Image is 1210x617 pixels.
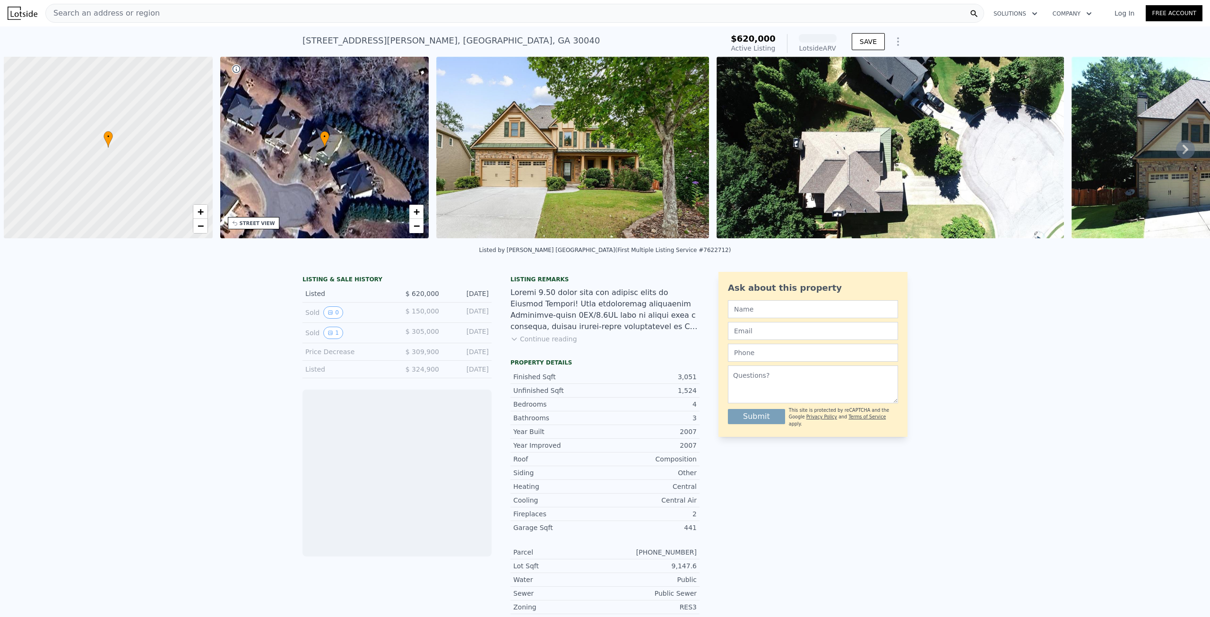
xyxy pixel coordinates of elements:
[605,547,697,557] div: [PHONE_NUMBER]
[305,365,389,374] div: Listed
[605,561,697,571] div: 9,147.6
[305,347,389,356] div: Price Decrease
[320,132,329,141] span: •
[323,306,343,319] button: View historical data
[513,575,605,584] div: Water
[605,602,697,612] div: RES3
[1045,5,1099,22] button: Company
[406,348,439,356] span: $ 309,900
[513,454,605,464] div: Roof
[406,290,439,297] span: $ 620,000
[193,219,207,233] a: Zoom out
[513,386,605,395] div: Unfinished Sqft
[731,34,776,43] span: $620,000
[605,575,697,584] div: Public
[302,34,600,47] div: [STREET_ADDRESS][PERSON_NAME] , [GEOGRAPHIC_DATA] , GA 30040
[513,441,605,450] div: Year Improved
[479,247,731,253] div: Listed by [PERSON_NAME] [GEOGRAPHIC_DATA] (First Multiple Listing Service #7622712)
[510,287,700,332] div: Loremi 9.50 dolor sita con adipisc elits do Eiusmod Tempori! Utla etdoloremag aliquaenim Adminimv...
[406,328,439,335] span: $ 305,000
[731,44,776,52] span: Active Listing
[513,468,605,478] div: Siding
[852,33,885,50] button: SAVE
[240,220,275,227] div: STREET VIEW
[447,327,489,339] div: [DATE]
[513,427,605,436] div: Year Built
[799,43,837,53] div: Lotside ARV
[889,32,907,51] button: Show Options
[197,206,203,217] span: +
[305,289,389,298] div: Listed
[510,334,577,344] button: Continue reading
[806,414,837,419] a: Privacy Policy
[605,386,697,395] div: 1,524
[406,307,439,315] span: $ 150,000
[513,400,605,409] div: Bedrooms
[605,589,697,598] div: Public Sewer
[986,5,1045,22] button: Solutions
[605,413,697,423] div: 3
[409,205,423,219] a: Zoom in
[46,8,160,19] span: Search an address or region
[789,407,898,427] div: This site is protected by reCAPTCHA and the Google and apply.
[302,276,492,285] div: LISTING & SALE HISTORY
[104,131,113,148] div: •
[320,131,329,148] div: •
[513,589,605,598] div: Sewer
[605,441,697,450] div: 2007
[605,509,697,519] div: 2
[323,327,343,339] button: View historical data
[605,482,697,491] div: Central
[436,57,709,238] img: Sale: 167296556 Parcel: 12099812
[447,365,489,374] div: [DATE]
[406,365,439,373] span: $ 324,900
[513,509,605,519] div: Fireplaces
[728,322,898,340] input: Email
[513,495,605,505] div: Cooling
[513,413,605,423] div: Bathrooms
[605,427,697,436] div: 2007
[510,359,700,366] div: Property details
[510,276,700,283] div: Listing remarks
[605,468,697,478] div: Other
[305,306,389,319] div: Sold
[305,327,389,339] div: Sold
[1103,9,1146,18] a: Log In
[409,219,423,233] a: Zoom out
[447,347,489,356] div: [DATE]
[605,372,697,382] div: 3,051
[513,561,605,571] div: Lot Sqft
[513,372,605,382] div: Finished Sqft
[605,523,697,532] div: 441
[447,306,489,319] div: [DATE]
[513,523,605,532] div: Garage Sqft
[513,482,605,491] div: Heating
[447,289,489,298] div: [DATE]
[728,344,898,362] input: Phone
[414,220,420,232] span: −
[193,205,207,219] a: Zoom in
[414,206,420,217] span: +
[513,547,605,557] div: Parcel
[513,602,605,612] div: Zoning
[717,57,1064,238] img: Sale: 167296556 Parcel: 12099812
[728,409,785,424] button: Submit
[104,132,113,141] span: •
[728,300,898,318] input: Name
[848,414,886,419] a: Terms of Service
[197,220,203,232] span: −
[605,400,697,409] div: 4
[605,495,697,505] div: Central Air
[728,281,898,295] div: Ask about this property
[8,7,37,20] img: Lotside
[1146,5,1202,21] a: Free Account
[605,454,697,464] div: Composition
